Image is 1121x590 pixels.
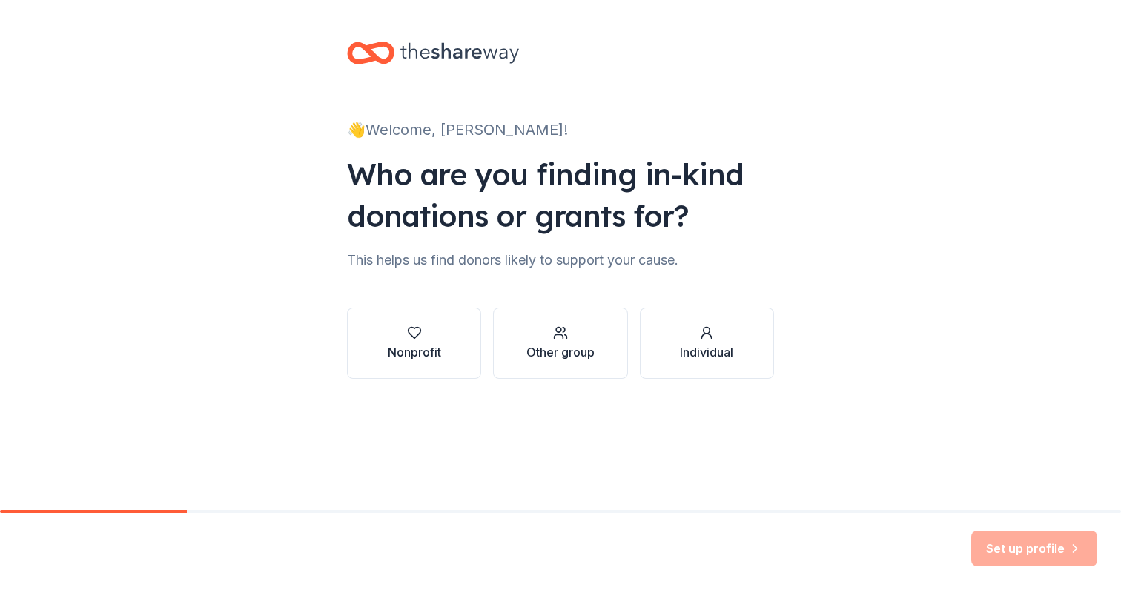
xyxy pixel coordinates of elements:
button: Individual [640,308,774,379]
div: Who are you finding in-kind donations or grants for? [347,153,774,236]
div: This helps us find donors likely to support your cause. [347,248,774,272]
button: Other group [493,308,627,379]
button: Nonprofit [347,308,481,379]
div: Nonprofit [388,343,441,361]
div: Individual [680,343,733,361]
div: 👋 Welcome, [PERSON_NAME]! [347,118,774,142]
div: Other group [526,343,595,361]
